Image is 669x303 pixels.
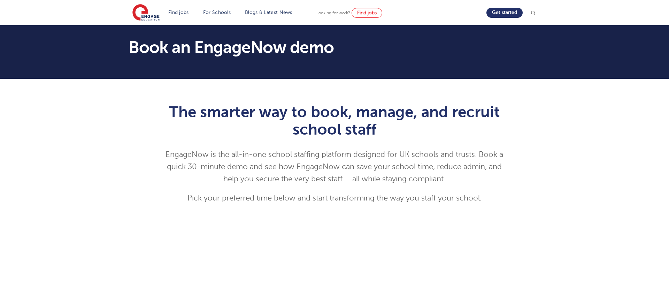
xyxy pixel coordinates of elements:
[245,10,292,15] a: Blogs & Latest News
[132,4,160,22] img: Engage Education
[168,10,189,15] a: Find jobs
[316,10,350,15] span: Looking for work?
[129,39,400,56] h1: Book an EngageNow demo
[164,149,506,185] p: EngageNow is the all-in-one school staffing platform designed for UK schools and trusts. Book a q...
[203,10,231,15] a: For Schools
[486,8,523,18] a: Get started
[164,103,506,138] h1: The smarter way to book, manage, and recruit school staff
[352,8,382,18] a: Find jobs
[164,192,506,204] p: Pick your preferred time below and start transforming the way you staff your school.
[357,10,377,15] span: Find jobs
